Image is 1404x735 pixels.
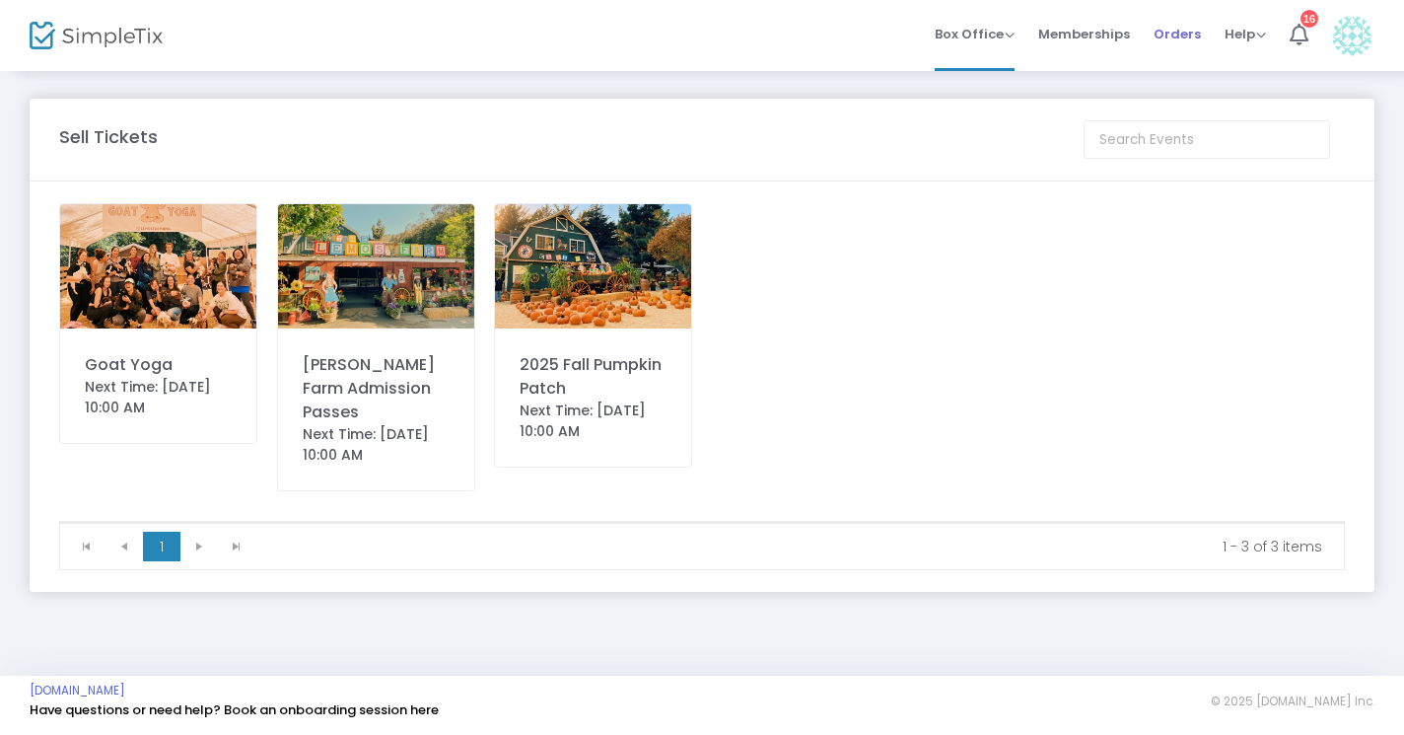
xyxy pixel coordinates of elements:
kendo-pager-info: 1 - 3 of 3 items [269,537,1322,556]
span: Orders [1154,9,1201,59]
m-panel-title: Sell Tickets [59,123,158,150]
img: 51B03C9B-B81C-49E5-BA70-6DEFC7422713.JPG [60,204,256,329]
span: © 2025 [DOMAIN_NAME] Inc. [1211,694,1374,709]
img: 638574438696613027637994911012922161newcoverphotolemosfarm.jpg [278,204,474,329]
a: Have questions or need help? Book an onboarding session here [30,700,439,719]
div: 2025 Fall Pumpkin Patch [520,353,667,401]
div: Goat Yoga [85,353,232,377]
img: 63887005576264818772849CA5-3623-4925-B3C8-075EE1689C68.jpg [495,204,691,329]
div: Data table [60,522,1344,523]
a: [DOMAIN_NAME] [30,683,125,698]
span: Help [1225,25,1266,43]
div: Next Time: [DATE] 10:00 AM [303,424,450,466]
div: 16 [1300,10,1318,28]
span: Box Office [935,25,1015,43]
span: Page 1 [143,532,180,561]
input: Search Events [1084,120,1330,159]
span: Memberships [1038,9,1130,59]
div: Next Time: [DATE] 10:00 AM [520,401,667,442]
div: [PERSON_NAME] Farm Admission Passes [303,353,450,424]
div: Next Time: [DATE] 10:00 AM [85,377,232,418]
